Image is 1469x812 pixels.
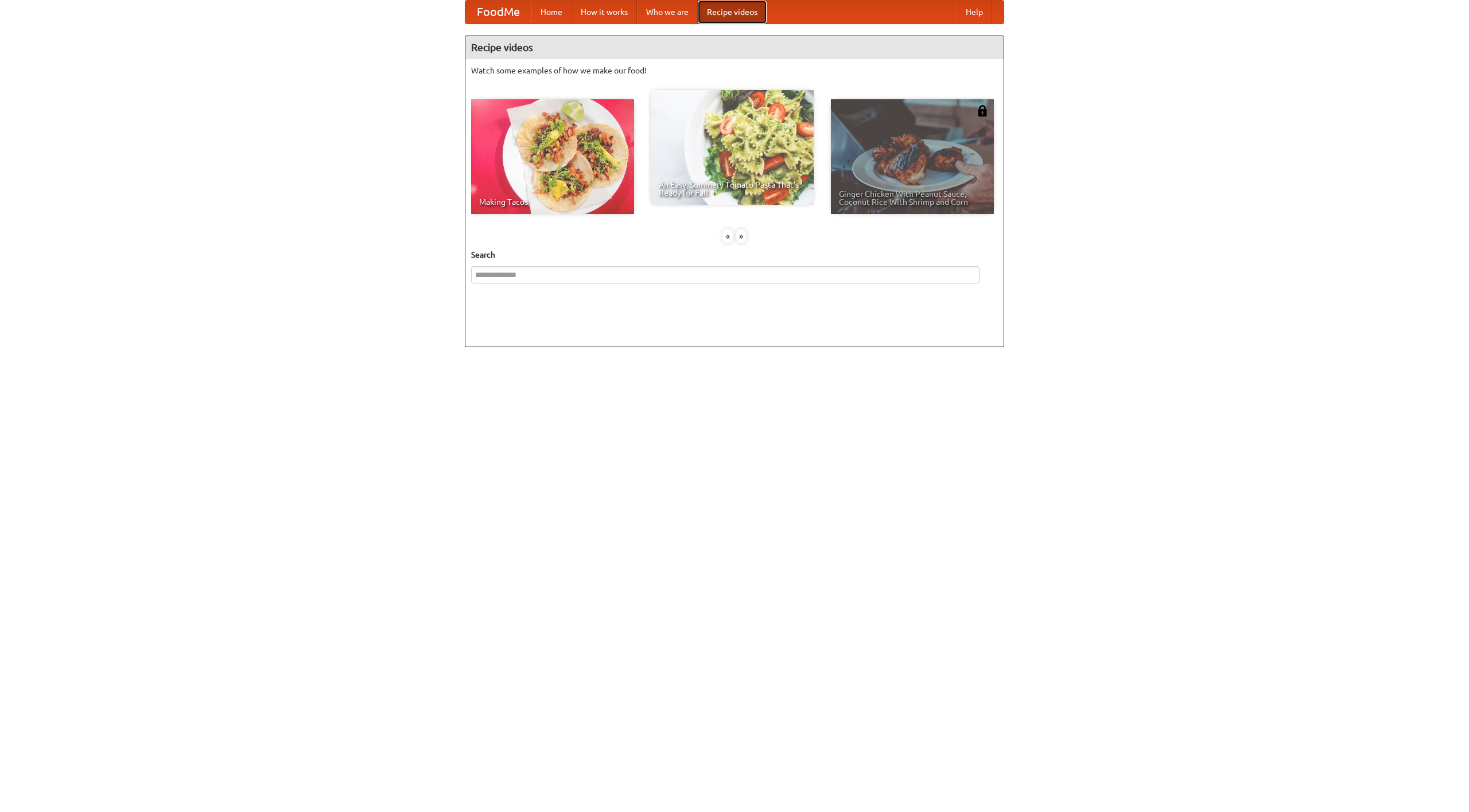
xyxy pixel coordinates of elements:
div: « [722,229,733,243]
span: Making Tacos [479,198,626,206]
p: Watch some examples of how we make our food! [471,65,998,76]
a: An Easy, Summery Tomato Pasta That's Ready for Fall [651,90,814,205]
h5: Search [471,249,998,261]
span: An Easy, Summery Tomato Pasta That's Ready for Fall [659,181,806,197]
div: » [736,229,747,243]
a: FoodMe [465,1,531,24]
a: Home [531,1,572,24]
img: 483408.png [977,105,988,116]
h4: Recipe videos [465,36,1004,59]
a: Recipe videos [698,1,767,24]
a: Making Tacos [471,99,634,214]
a: Help [957,1,992,24]
a: How it works [572,1,637,24]
a: Who we are [637,1,698,24]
